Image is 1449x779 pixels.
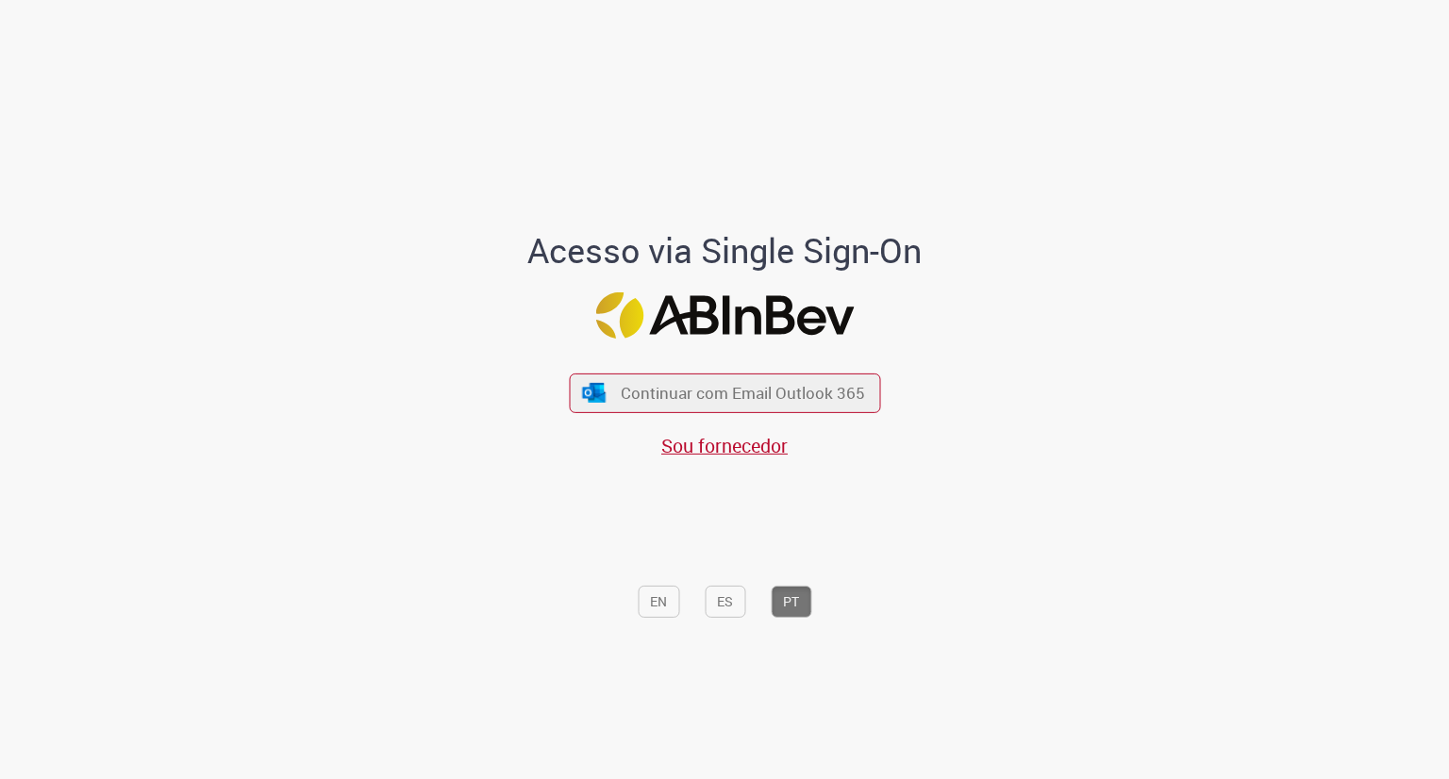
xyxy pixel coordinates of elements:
a: Sou fornecedor [661,432,788,457]
button: PT [771,586,811,618]
button: ES [705,586,745,618]
button: ícone Azure/Microsoft 360 Continuar com Email Outlook 365 [569,373,880,412]
img: Logo ABInBev [595,292,854,339]
img: ícone Azure/Microsoft 360 [581,383,608,403]
h1: Acesso via Single Sign-On [463,232,987,270]
button: EN [638,586,679,618]
span: Continuar com Email Outlook 365 [621,382,865,404]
